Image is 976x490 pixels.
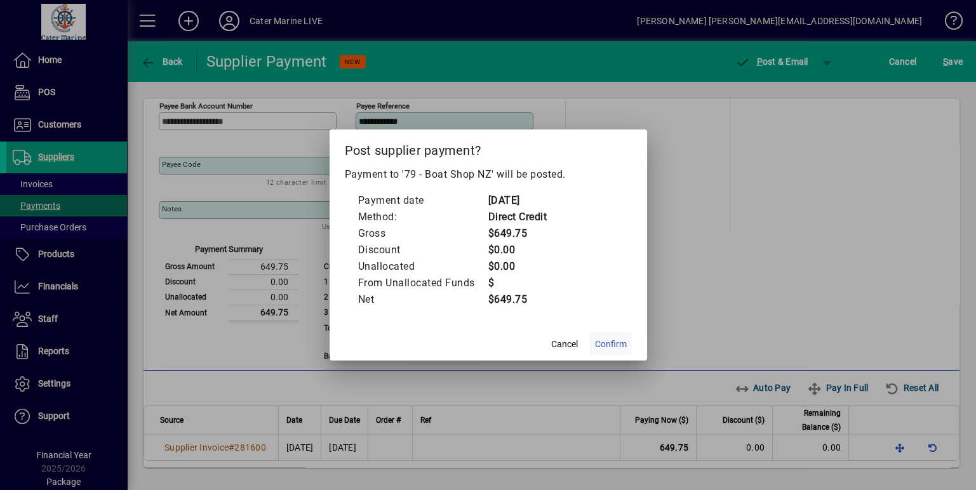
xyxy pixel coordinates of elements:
p: Payment to '79 - Boat Shop NZ' will be posted. [345,167,632,182]
td: Payment date [358,192,488,209]
td: [DATE] [488,192,547,209]
td: $0.00 [488,242,547,258]
td: Direct Credit [488,209,547,225]
button: Cancel [544,333,585,355]
h2: Post supplier payment? [330,129,647,166]
td: Discount [358,242,488,258]
td: $0.00 [488,258,547,275]
td: Net [358,291,488,308]
span: Cancel [551,338,578,351]
td: Method: [358,209,488,225]
td: Unallocated [358,258,488,275]
td: Gross [358,225,488,242]
button: Confirm [590,333,632,355]
td: $649.75 [488,291,547,308]
td: $ [488,275,547,291]
td: From Unallocated Funds [358,275,488,291]
span: Confirm [595,338,627,351]
td: $649.75 [488,225,547,242]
